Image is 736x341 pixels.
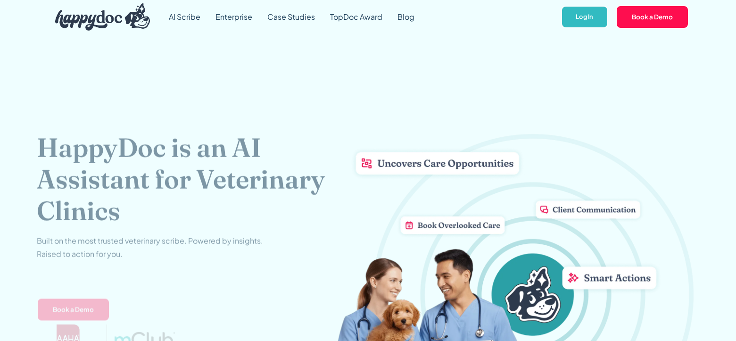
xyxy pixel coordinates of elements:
a: Book a Demo [37,298,110,321]
h1: HappyDoc is an AI Assistant for Veterinary Clinics [37,132,335,227]
a: Book a Demo [616,5,689,29]
img: HappyDoc Logo: A happy dog with his ear up, listening. [55,3,150,31]
a: Log In [561,6,608,29]
p: Built on the most trusted veterinary scribe. Powered by insights. Raised to action for you. [37,234,263,260]
a: home [48,1,150,33]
